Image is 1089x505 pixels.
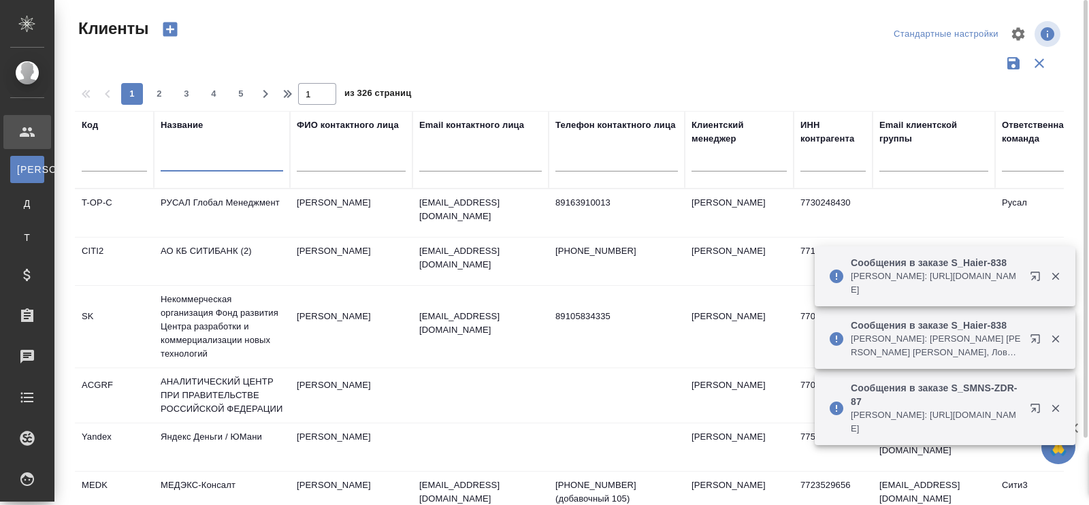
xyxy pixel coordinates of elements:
p: 89163910013 [555,196,678,210]
td: АО КБ СИТИБАНК (2) [154,238,290,285]
p: Сообщения в заказе S_SMNS-ZDR-87 [851,381,1021,408]
td: [PERSON_NAME] [290,189,412,237]
td: ACGRF [75,372,154,419]
p: Сообщения в заказе S_Haier-838 [851,319,1021,332]
button: 2 [148,83,170,105]
button: 4 [203,83,225,105]
span: 5 [230,87,252,101]
p: [EMAIL_ADDRESS][DOMAIN_NAME] [419,310,542,337]
span: Клиенты [75,18,148,39]
td: [PERSON_NAME] [290,303,412,351]
td: [PERSON_NAME] [290,423,412,471]
td: 7710401987 [794,238,873,285]
button: 5 [230,83,252,105]
div: ИНН контрагента [800,118,866,146]
span: Т [17,231,37,244]
button: Сбросить фильтры [1026,50,1052,76]
td: [PERSON_NAME] [685,423,794,471]
span: 4 [203,87,225,101]
span: из 326 страниц [344,85,411,105]
a: [PERSON_NAME] [10,156,44,183]
p: [PHONE_NUMBER] [555,244,678,258]
p: [EMAIL_ADDRESS][DOMAIN_NAME] [419,244,542,272]
td: [EMAIL_ADDRESS][DOMAIN_NAME] [873,238,995,285]
td: [PERSON_NAME] [290,238,412,285]
td: [PERSON_NAME] [685,189,794,237]
button: 3 [176,83,197,105]
button: Закрыть [1041,270,1069,282]
p: Сообщения в заказе S_Haier-838 [851,256,1021,270]
td: 7701058410 [794,303,873,351]
td: SK [75,303,154,351]
p: [PERSON_NAME]: [URL][DOMAIN_NAME] [851,408,1021,436]
span: Посмотреть информацию [1035,21,1063,47]
td: [PERSON_NAME] [685,372,794,419]
button: Сохранить фильтры [1001,50,1026,76]
td: 7730248430 [794,189,873,237]
button: Открыть в новой вкладке [1022,395,1054,427]
a: Т [10,224,44,251]
td: [PERSON_NAME] [290,372,412,419]
a: Д [10,190,44,217]
span: 3 [176,87,197,101]
td: АНАЛИТИЧЕСКИЙ ЦЕНТР ПРИ ПРАВИТЕЛЬСТВЕ РОССИЙСКОЙ ФЕДЕРАЦИИ [154,368,290,423]
button: Закрыть [1041,333,1069,345]
td: Яндекс Деньги / ЮМани [154,423,290,471]
td: [PERSON_NAME] [685,238,794,285]
td: 7708244720 [794,372,873,419]
td: Yandex [75,423,154,471]
div: Клиентский менеджер [692,118,787,146]
p: [EMAIL_ADDRESS][DOMAIN_NAME] [419,196,542,223]
div: Email клиентской группы [879,118,988,146]
button: Открыть в новой вкладке [1022,325,1054,358]
div: Email контактного лица [419,118,524,132]
td: РУСАЛ Глобал Менеджмент [154,189,290,237]
span: 2 [148,87,170,101]
p: 89105834335 [555,310,678,323]
td: T-OP-C [75,189,154,237]
td: [PERSON_NAME] [685,303,794,351]
button: Создать [154,18,186,41]
span: [PERSON_NAME] [17,163,37,176]
span: Д [17,197,37,210]
p: [PERSON_NAME]: [PERSON_NAME] [PERSON_NAME] [PERSON_NAME], Ловите комментарии + просчитайте услови... [851,332,1021,359]
div: Название [161,118,203,132]
div: ФИО контактного лица [297,118,399,132]
div: split button [890,24,1002,45]
td: CITI2 [75,238,154,285]
div: Код [82,118,98,132]
td: 7750005725 [794,423,873,471]
div: Телефон контактного лица [555,118,676,132]
span: Настроить таблицу [1002,18,1035,50]
button: Закрыть [1041,402,1069,414]
p: [PERSON_NAME]: [URL][DOMAIN_NAME] [851,270,1021,297]
td: Некоммерческая организация Фонд развития Центра разработки и коммерциализации новых технологий [154,286,290,368]
button: Открыть в новой вкладке [1022,263,1054,295]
